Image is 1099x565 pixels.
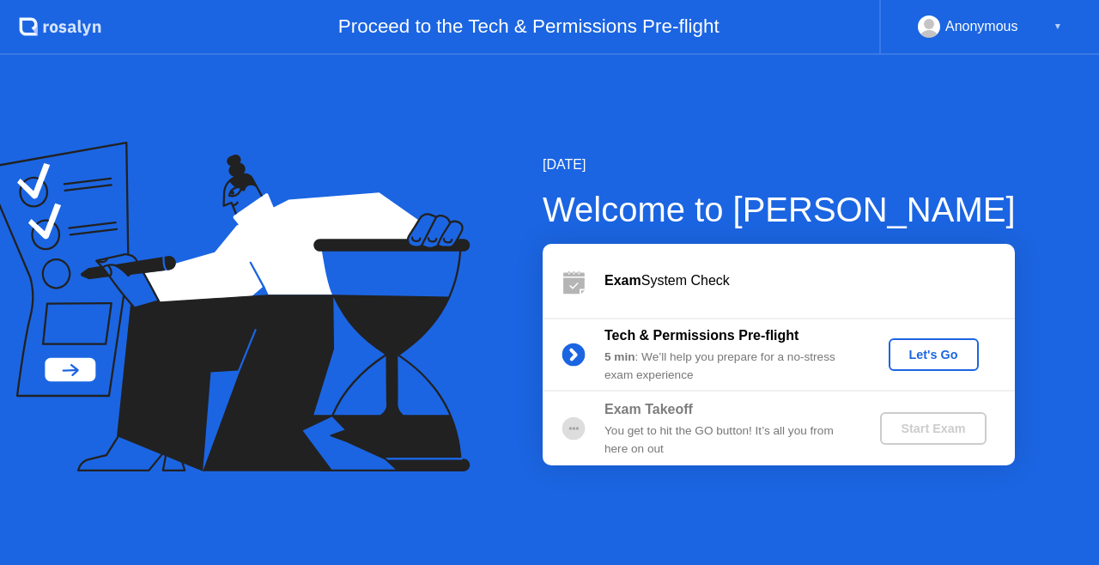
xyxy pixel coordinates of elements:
button: Start Exam [880,412,986,445]
div: Let's Go [896,348,972,361]
b: Exam Takeoff [604,402,693,416]
div: Start Exam [887,422,979,435]
div: : We’ll help you prepare for a no-stress exam experience [604,349,852,384]
b: Exam [604,273,641,288]
div: You get to hit the GO button! It’s all you from here on out [604,422,852,458]
div: Welcome to [PERSON_NAME] [543,184,1016,235]
div: Anonymous [945,15,1018,38]
button: Let's Go [889,338,979,371]
div: System Check [604,270,1015,291]
div: [DATE] [543,155,1016,175]
b: Tech & Permissions Pre-flight [604,328,798,343]
div: ▼ [1053,15,1062,38]
b: 5 min [604,350,635,363]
